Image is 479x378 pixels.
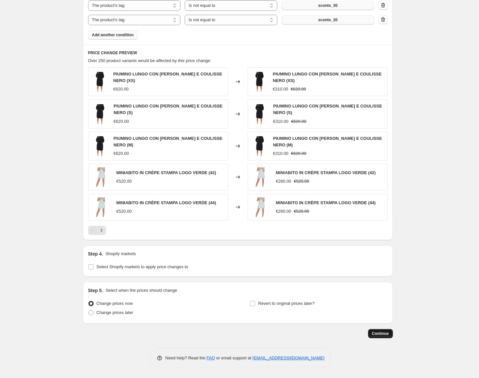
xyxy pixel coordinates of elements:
[165,355,207,360] span: Need help? Read the
[273,72,382,83] span: PIUMINO LUNGO CON [PERSON_NAME] E COULISSE NERO (XS)
[88,30,138,40] button: Add another condition
[92,32,134,38] span: Add another condition
[251,197,271,217] img: miniabito-in-crepe-stampa-logo-verde_80x.jpg
[92,104,108,124] img: piumino-lungo-con-cappuccio-e-coulisse-nero_80x.jpg
[291,86,306,92] strike: €620.00
[92,197,111,217] img: miniabito-in-crepe-stampa-logo-verde_80x.jpg
[318,17,337,23] span: sconto_20
[116,178,132,185] div: €520.00
[105,287,177,294] p: Select when the prices should change
[92,167,111,187] img: miniabito-in-crepe-stampa-logo-verde_80x.jpg
[215,355,253,360] span: or email support at
[114,104,223,115] span: PIUMINO LUNGO CON [PERSON_NAME] E COULISSE NERO (S)
[291,150,306,157] strike: €620.00
[116,208,132,215] div: €520.00
[88,287,103,294] h2: Step 5.
[294,178,309,185] strike: €520.00
[92,136,108,156] img: piumino-lungo-con-cappuccio-e-coulisse-nero_80x.jpg
[114,118,129,125] div: €620.00
[251,167,271,187] img: miniabito-in-crepe-stampa-logo-verde_80x.jpg
[282,1,374,10] button: sconto_30
[116,170,216,175] span: MINIABITO IN CRÈPE STAMPA LOGO VERDE (42)
[291,118,306,125] strike: €620.00
[273,118,288,125] div: €310.00
[207,355,215,360] a: FAQ
[368,329,393,338] button: Continue
[276,208,291,215] div: €260.00
[113,72,222,83] span: PIUMINO LUNGO CON [PERSON_NAME] E COULISSE NERO (XS)
[97,264,188,269] span: Select Shopify markets to apply price changes to
[88,251,103,257] h2: Step 4.
[294,208,309,215] strike: €520.00
[276,178,291,185] div: €260.00
[92,72,108,91] img: piumino-lungo-con-cappuccio-e-coulisse-nero_80x.jpg
[282,15,374,25] button: sconto_20
[276,170,376,175] span: MINIABITO IN CRÈPE STAMPA LOGO VERDE (42)
[273,150,288,157] div: €310.00
[273,136,382,147] span: PIUMINO LUNGO CON [PERSON_NAME] E COULISSE NERO (M)
[318,3,337,8] span: sconto_30
[253,355,324,360] a: [EMAIL_ADDRESS][DOMAIN_NAME]
[114,150,129,157] div: €620.00
[372,331,389,336] span: Continue
[251,104,268,124] img: piumino-lungo-con-cappuccio-e-coulisse-nero_80x.jpg
[88,226,106,235] nav: Pagination
[116,200,216,205] span: MINIABITO IN CRÈPE STAMPA LOGO VERDE (44)
[97,310,133,315] span: Change prices later
[105,251,136,257] p: Shopify markets
[276,200,376,205] span: MINIABITO IN CRÈPE STAMPA LOGO VERDE (44)
[113,86,129,92] div: €620.00
[251,136,268,156] img: piumino-lungo-con-cappuccio-e-coulisse-nero_80x.jpg
[114,136,223,147] span: PIUMINO LUNGO CON [PERSON_NAME] E COULISSE NERO (M)
[273,86,288,92] div: €310.00
[88,50,388,56] h6: PRICE CHANGE PREVIEW
[258,301,315,306] span: Revert to original prices later?
[273,104,382,115] span: PIUMINO LUNGO CON [PERSON_NAME] E COULISSE NERO (S)
[97,301,133,306] span: Change prices now
[97,226,106,235] button: Next
[88,58,211,63] span: Over 250 product variants would be affected by this price change:
[251,72,268,91] img: piumino-lungo-con-cappuccio-e-coulisse-nero_80x.jpg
